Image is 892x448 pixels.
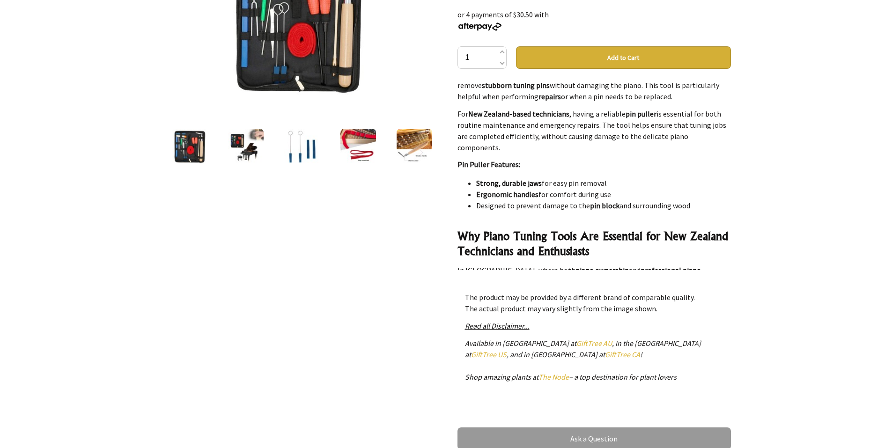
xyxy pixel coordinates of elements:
[476,189,731,200] li: for comfort during use
[172,129,207,164] img: Piano Tuning Tools
[465,292,723,314] p: The product may be provided by a different brand of comparable quality. The actual product may va...
[457,160,520,169] strong: Pin Puller Features:
[626,109,656,118] strong: pin puller
[228,129,264,164] img: Piano Tuning Tools
[482,81,550,90] strong: stubborn tuning pins
[465,321,530,330] a: Read all Disclaimer...
[457,264,731,332] p: In [GEOGRAPHIC_DATA], where both and are common, having access to high-quality is crucial for mai...
[476,200,731,211] li: Designed to prevent damage to the and surrounding wood
[538,372,569,382] a: The Node
[284,129,320,164] img: Piano Tuning Tools
[476,178,542,188] strong: Strong, durable jaws
[457,229,728,258] strong: Why Piano Tuning Tools Are Essential for New Zealand Technicians and Enthusiasts
[457,9,731,31] div: or 4 payments of $30.50 with
[590,201,619,210] strong: pin block
[605,350,640,359] a: GiftTree CA
[468,109,569,118] strong: New Zealand-based technicians
[340,129,376,164] img: Piano Tuning Tools
[476,190,538,199] strong: Ergonomic handles
[457,108,731,153] p: For , having a reliable is essential for both routine maintenance and emergency repairs. The tool...
[575,265,629,275] strong: piano ownership
[457,22,502,31] img: Afterpay
[516,46,731,69] button: Add to Cart
[538,92,561,101] strong: repairs
[465,338,701,382] em: Available in [GEOGRAPHIC_DATA] at , in the [GEOGRAPHIC_DATA] at , and in [GEOGRAPHIC_DATA] at ! S...
[471,350,507,359] a: GiftTree US
[397,129,432,164] img: Piano Tuning Tools
[476,177,731,189] li: for easy pin removal
[576,338,612,348] a: GiftTree AU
